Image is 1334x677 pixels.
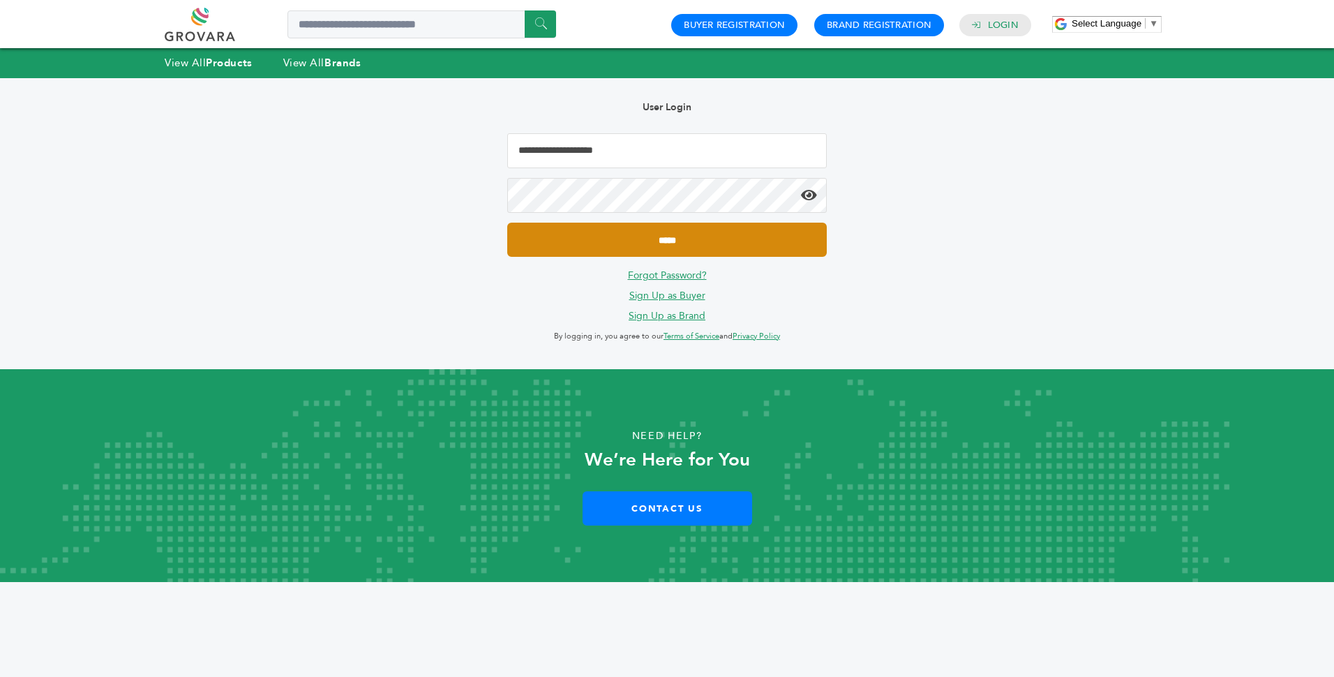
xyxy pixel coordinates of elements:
input: Password [507,178,827,213]
strong: We’re Here for You [585,447,750,473]
a: View AllProducts [165,56,253,70]
span: ​ [1145,18,1146,29]
p: By logging in, you agree to our and [507,328,827,345]
b: User Login [643,101,691,114]
input: Email Address [507,133,827,168]
a: Select Language​ [1072,18,1158,29]
a: Forgot Password? [628,269,707,282]
a: Contact Us [583,491,752,526]
a: Terms of Service [664,331,719,341]
input: Search a product or brand... [287,10,556,38]
a: View AllBrands [283,56,361,70]
a: Privacy Policy [733,331,780,341]
a: Sign Up as Buyer [629,289,705,302]
a: Brand Registration [827,19,931,31]
a: Buyer Registration [684,19,785,31]
p: Need Help? [67,426,1268,447]
span: Select Language [1072,18,1141,29]
strong: Brands [324,56,361,70]
a: Login [988,19,1019,31]
span: ▼ [1149,18,1158,29]
strong: Products [206,56,252,70]
a: Sign Up as Brand [629,309,705,322]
